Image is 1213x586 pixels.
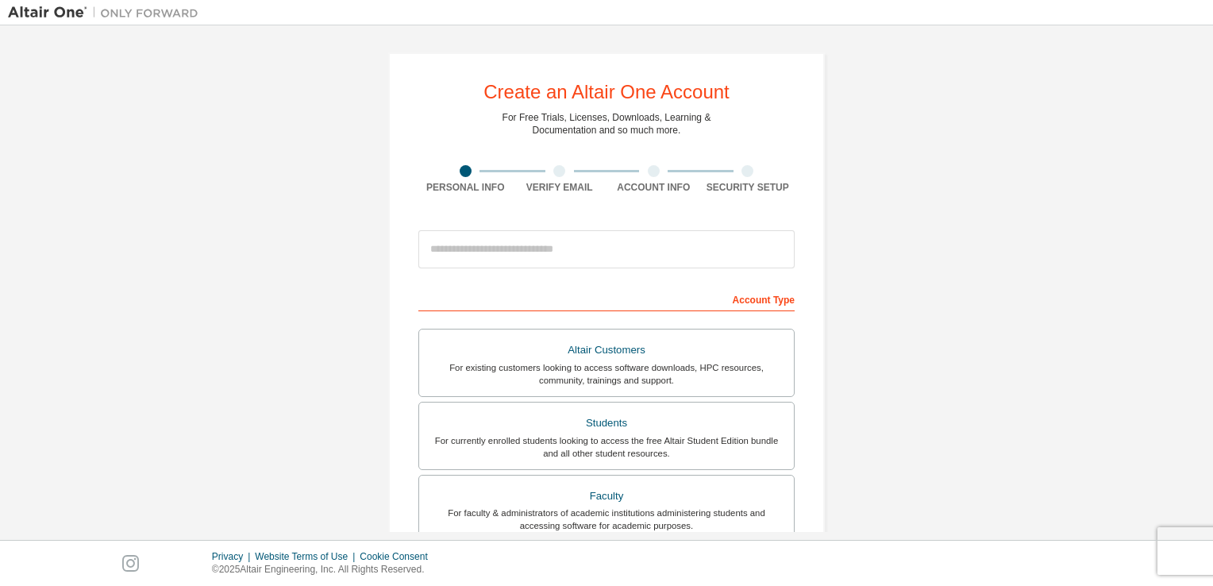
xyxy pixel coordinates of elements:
[418,181,513,194] div: Personal Info
[122,555,139,572] img: instagram.svg
[503,111,711,137] div: For Free Trials, Licenses, Downloads, Learning & Documentation and so much more.
[429,339,784,361] div: Altair Customers
[212,563,437,576] p: © 2025 Altair Engineering, Inc. All Rights Reserved.
[483,83,730,102] div: Create an Altair One Account
[513,181,607,194] div: Verify Email
[255,550,360,563] div: Website Terms of Use
[360,550,437,563] div: Cookie Consent
[429,507,784,532] div: For faculty & administrators of academic institutions administering students and accessing softwa...
[429,434,784,460] div: For currently enrolled students looking to access the free Altair Student Edition bundle and all ...
[8,5,206,21] img: Altair One
[429,485,784,507] div: Faculty
[212,550,255,563] div: Privacy
[429,361,784,387] div: For existing customers looking to access software downloads, HPC resources, community, trainings ...
[418,286,795,311] div: Account Type
[429,412,784,434] div: Students
[606,181,701,194] div: Account Info
[701,181,795,194] div: Security Setup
